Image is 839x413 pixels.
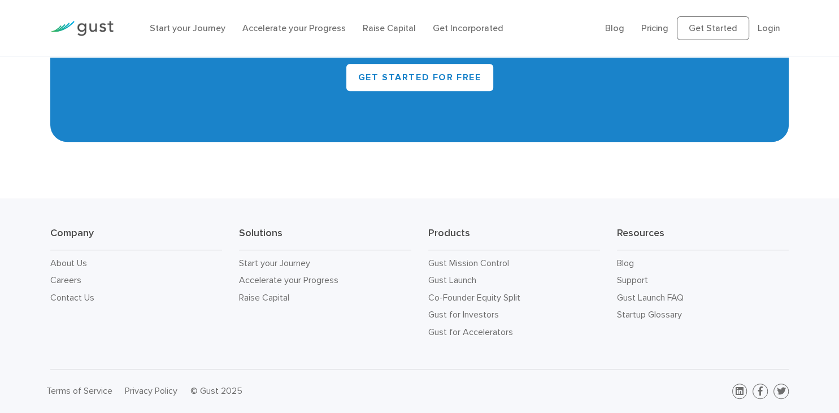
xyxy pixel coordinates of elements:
a: Privacy Policy [125,385,177,396]
a: Raise Capital [239,292,289,303]
a: Start your Journey [239,258,310,268]
a: Accelerate your Progress [239,275,338,285]
a: Co-Founder Equity Split [428,292,520,303]
a: Gust Launch [428,275,476,285]
h3: Company [50,227,222,250]
a: Start your Journey [150,23,225,33]
a: Gust for Investors [428,309,499,320]
a: Careers [50,275,81,285]
a: Terms of Service [46,385,112,396]
a: Get Started [677,16,749,40]
a: Get Started for Free [346,64,493,91]
a: Login [758,23,780,33]
h3: Solutions [239,227,411,250]
a: Accelerate your Progress [242,23,346,33]
a: Get Incorporated [433,23,503,33]
a: Blog [617,258,634,268]
a: Startup Glossary [617,309,682,320]
img: Gust Logo [50,21,114,36]
a: About Us [50,258,87,268]
a: Blog [605,23,624,33]
div: © Gust 2025 [190,383,411,399]
a: Gust Launch FAQ [617,292,684,303]
a: Raise Capital [363,23,416,33]
h3: Products [428,227,600,250]
a: Contact Us [50,292,94,303]
a: Gust for Accelerators [428,327,513,337]
a: Support [617,275,648,285]
h3: Resources [617,227,789,250]
a: Pricing [641,23,668,33]
a: Gust Mission Control [428,258,509,268]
